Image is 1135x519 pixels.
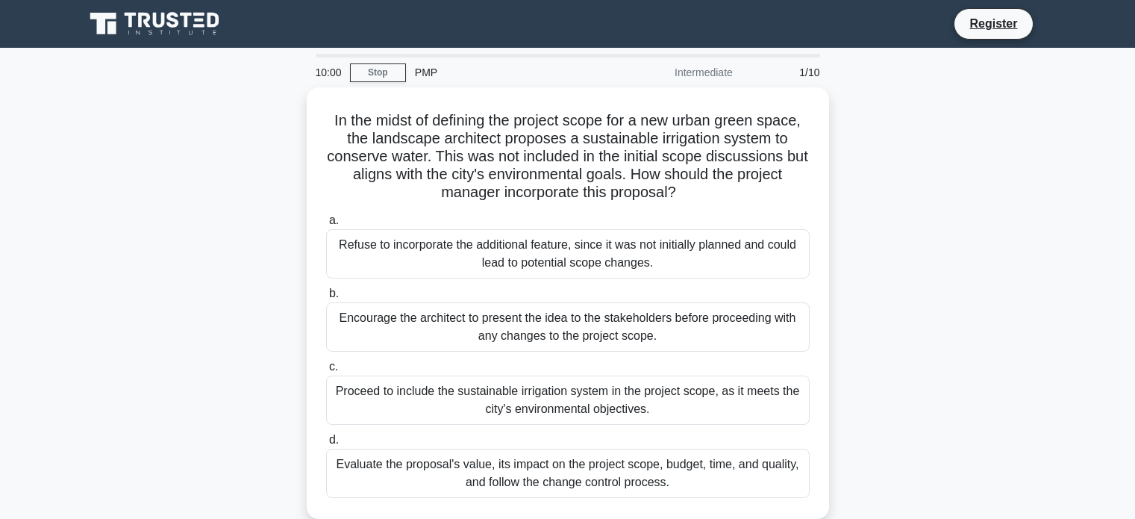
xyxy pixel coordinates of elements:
[326,376,810,425] div: Proceed to include the sustainable irrigation system in the project scope, as it meets the city's...
[329,214,339,226] span: a.
[960,14,1026,33] a: Register
[406,58,611,87] div: PMP
[307,58,350,87] div: 10:00
[611,58,742,87] div: Intermediate
[329,360,338,373] span: c.
[326,449,810,498] div: Evaluate the proposal's value, its impact on the project scope, budget, time, and quality, and fo...
[742,58,829,87] div: 1/10
[329,433,339,446] span: d.
[350,63,406,82] a: Stop
[326,302,810,352] div: Encourage the architect to present the idea to the stakeholders before proceeding with any change...
[325,111,811,202] h5: In the midst of defining the project scope for a new urban green space, the landscape architect p...
[326,229,810,279] div: Refuse to incorporate the additional feature, since it was not initially planned and could lead t...
[329,287,339,299] span: b.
